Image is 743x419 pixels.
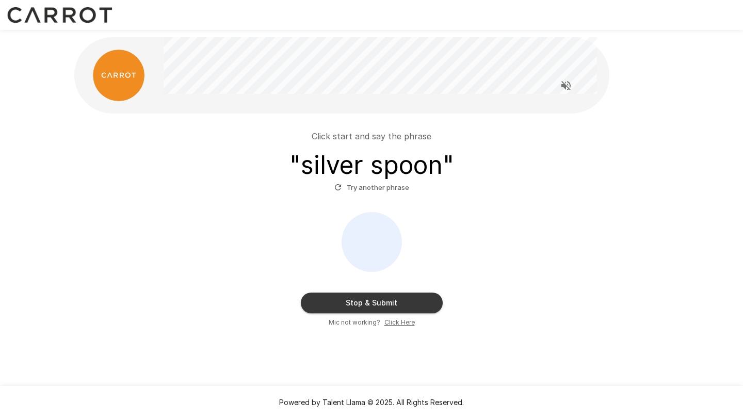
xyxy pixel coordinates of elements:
[93,50,144,101] img: carrot_logo.png
[556,75,576,96] button: Read questions aloud
[384,318,415,326] u: Click Here
[12,397,731,408] p: Powered by Talent Llama © 2025. All Rights Reserved.
[301,293,443,313] button: Stop & Submit
[329,317,380,328] span: Mic not working?
[289,151,454,180] h3: " silver spoon "
[332,180,412,196] button: Try another phrase
[312,130,431,142] p: Click start and say the phrase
